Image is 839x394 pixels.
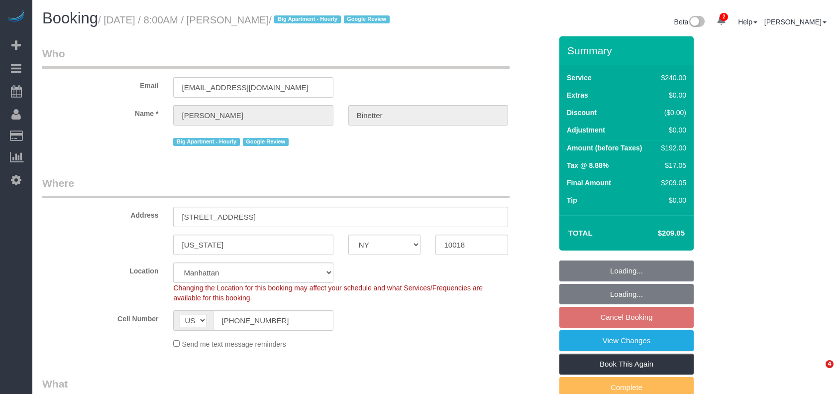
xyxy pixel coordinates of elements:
[173,138,239,146] span: Big Apartment - Hourly
[657,160,686,170] div: $17.05
[269,14,392,25] span: /
[657,108,686,118] div: ($0.00)
[712,10,731,32] a: 2
[720,13,728,21] span: 2
[657,73,686,83] div: $240.00
[344,15,390,23] span: Google Review
[173,105,333,126] input: First Name
[35,77,166,91] label: Email
[98,14,393,25] small: / [DATE] / 8:00AM / [PERSON_NAME]
[567,73,592,83] label: Service
[35,207,166,220] label: Address
[567,195,577,205] label: Tip
[567,178,611,188] label: Final Amount
[688,16,705,29] img: New interface
[42,9,98,27] span: Booking
[274,15,340,23] span: Big Apartment - Hourly
[42,176,510,198] legend: Where
[657,178,686,188] div: $209.05
[657,125,686,135] div: $0.00
[182,340,286,348] span: Send me text message reminders
[674,18,705,26] a: Beta
[764,18,827,26] a: [PERSON_NAME]
[567,125,605,135] label: Adjustment
[348,105,508,126] input: Last Name
[173,284,483,302] span: Changing the Location for this booking may affect your schedule and what Services/Frequencies are...
[173,77,333,98] input: Email
[568,229,593,237] strong: Total
[213,310,333,331] input: Cell Number
[35,105,166,119] label: Name *
[42,46,510,69] legend: Who
[805,360,829,384] iframe: Intercom live chat
[567,143,642,153] label: Amount (before Taxes)
[559,354,694,375] a: Book This Again
[826,360,834,368] span: 4
[567,108,597,118] label: Discount
[657,195,686,205] div: $0.00
[173,235,333,255] input: City
[567,90,588,100] label: Extras
[35,310,166,324] label: Cell Number
[567,160,609,170] label: Tax @ 8.88%
[6,10,26,24] img: Automaid Logo
[657,143,686,153] div: $192.00
[628,229,685,238] h4: $209.05
[35,263,166,276] label: Location
[243,138,289,146] span: Google Review
[567,45,689,56] h3: Summary
[559,330,694,351] a: View Changes
[657,90,686,100] div: $0.00
[435,235,508,255] input: Zip Code
[738,18,757,26] a: Help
